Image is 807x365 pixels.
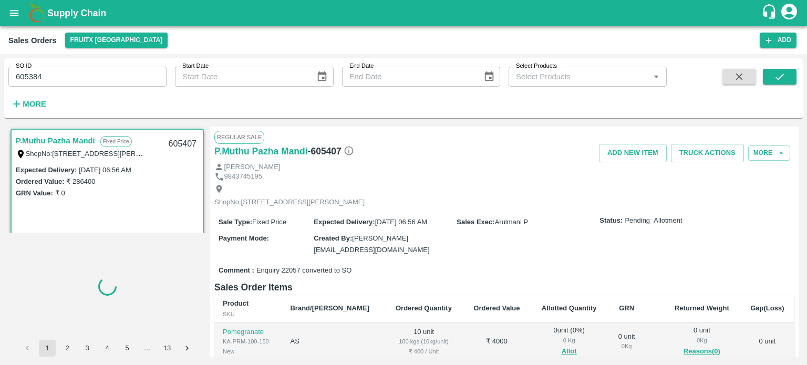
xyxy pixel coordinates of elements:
[214,197,365,207] p: ShopNo:[STREET_ADDRESS][PERSON_NAME]
[66,178,95,185] label: ₹ 286400
[23,100,46,108] strong: More
[119,340,136,357] button: Go to page 5
[672,326,732,357] div: 0 unit
[223,309,273,319] div: SKU
[223,347,273,356] div: New
[214,144,308,159] a: P.Muthu Pazha Mandi
[562,346,577,358] button: Allot
[252,218,286,226] span: Fixed Price
[599,216,623,226] label: Status:
[649,70,663,84] button: Open
[159,340,175,357] button: Go to page 13
[16,166,77,174] label: Expected Delivery :
[8,95,49,113] button: More
[256,266,351,276] span: Enquiry 22057 converted to SO
[8,67,167,87] input: Enter SO ID
[16,178,64,185] label: Ordered Value:
[314,234,352,242] label: Created By :
[750,304,784,312] b: Gap(Loss)
[672,346,732,358] button: Reasons(0)
[671,144,744,162] button: Truck Actions
[314,218,375,226] label: Expected Delivery :
[282,322,384,361] td: AS
[393,347,454,356] div: ₹ 400 / Unit
[748,145,790,161] button: More
[16,62,32,70] label: SO ID
[59,340,76,357] button: Go to page 2
[672,336,732,345] div: 0 Kg
[675,304,729,312] b: Returned Weight
[179,340,195,357] button: Go to next page
[308,144,354,159] h6: - 605407
[2,1,26,25] button: open drawer
[312,67,332,87] button: Choose date
[457,218,494,226] label: Sales Exec :
[495,218,529,226] span: Arulmani P
[761,4,780,23] div: customer-support
[219,266,254,276] label: Comment :
[47,6,761,20] a: Supply Chain
[17,340,197,357] nav: pagination navigation
[616,341,637,351] div: 0 Kg
[16,134,95,148] a: P.Muthu Pazha Mandi
[79,340,96,357] button: Go to page 3
[223,327,273,337] p: Pomegranate
[26,3,47,24] img: logo
[616,332,637,351] div: 0 unit
[619,304,634,312] b: GRN
[214,131,264,143] span: Regular Sale
[55,189,65,197] label: ₹ 0
[342,67,475,87] input: End Date
[473,304,520,312] b: Ordered Value
[396,304,452,312] b: Ordered Quantity
[625,216,682,226] span: Pending_Allotment
[214,280,794,295] h6: Sales Order Items
[139,343,156,353] div: …
[463,322,531,361] td: ₹ 4000
[79,166,131,174] label: [DATE] 06:56 AM
[224,162,281,172] p: [PERSON_NAME]
[314,234,429,254] span: [PERSON_NAME][EMAIL_ADDRESS][DOMAIN_NAME]
[479,67,499,87] button: Choose date
[219,234,269,242] label: Payment Mode :
[385,322,463,361] td: 10 unit
[760,33,796,48] button: Add
[8,34,57,47] div: Sales Orders
[162,132,203,157] div: 605407
[65,33,168,48] button: Select DC
[47,8,106,18] b: Supply Chain
[26,149,176,158] label: ShopNo:[STREET_ADDRESS][PERSON_NAME]
[223,337,273,346] div: KA-PRM-100-150
[542,304,597,312] b: Allotted Quantity
[516,62,557,70] label: Select Products
[99,340,116,357] button: Go to page 4
[599,144,667,162] button: Add NEW ITEM
[539,326,599,357] div: 0 unit ( 0 %)
[740,322,794,361] td: 0 unit
[223,299,249,307] b: Product
[393,337,454,346] div: 100 kgs (10kg/unit)
[16,189,53,197] label: GRN Value:
[512,70,646,84] input: Select Products
[375,218,427,226] span: [DATE] 06:56 AM
[175,67,308,87] input: Start Date
[349,62,374,70] label: End Date
[290,304,369,312] b: Brand/[PERSON_NAME]
[539,336,599,345] div: 0 Kg
[182,62,209,70] label: Start Date
[780,2,799,24] div: account of current user
[39,340,56,357] button: page 1
[219,218,252,226] label: Sale Type :
[100,136,132,147] p: Fixed Price
[224,172,262,182] p: 9843745195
